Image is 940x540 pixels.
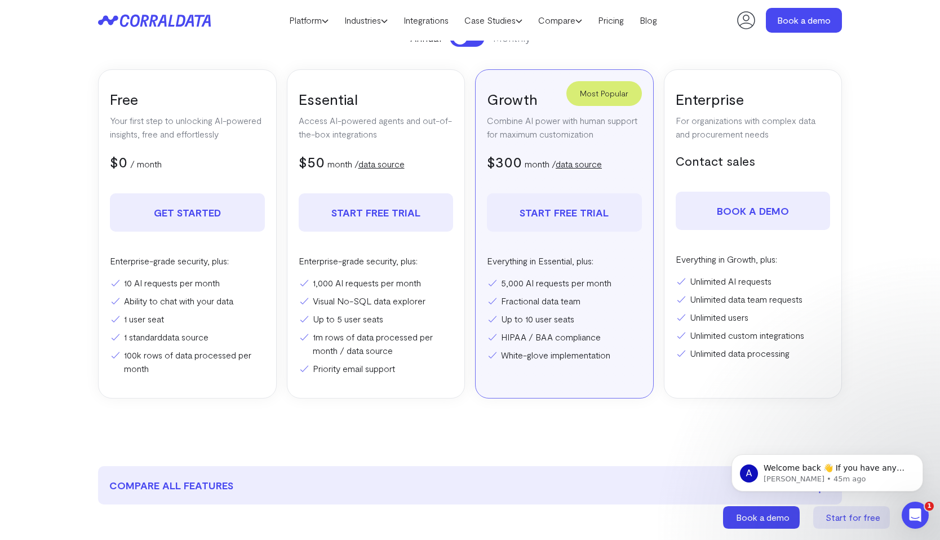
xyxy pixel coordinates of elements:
[110,348,265,375] li: 100k rows of data processed per month
[813,506,892,529] a: Start for free
[530,12,590,29] a: Compare
[456,12,530,29] a: Case Studies
[487,90,642,108] h3: Growth
[299,294,454,308] li: Visual No-SQL data explorer
[487,114,642,141] p: Combine AI power with human support for maximum customization
[299,330,454,357] li: 1m rows of data processed per month / data source
[281,12,336,29] a: Platform
[110,276,265,290] li: 10 AI requests per month
[110,193,265,232] a: Get Started
[487,348,642,362] li: White-glove implementation
[98,466,842,504] button: compare all features
[110,153,127,170] span: $0
[826,512,880,523] span: Start for free
[487,153,522,170] span: $300
[299,193,454,232] a: Start free trial
[676,293,831,306] li: Unlimited data team requests
[327,157,405,171] p: month /
[110,114,265,141] p: Your first step to unlocking AI-powered insights, free and effortlessly
[676,90,831,108] h3: Enterprise
[358,158,405,169] a: data source
[396,12,456,29] a: Integrations
[556,158,602,169] a: data source
[736,512,790,523] span: Book a demo
[676,152,831,169] h5: Contact sales
[676,329,831,342] li: Unlimited custom integrations
[723,506,802,529] a: Book a demo
[162,331,209,342] a: data source
[925,502,934,511] span: 1
[902,502,929,529] iframe: Intercom live chat
[110,294,265,308] li: Ability to chat with your data
[525,157,602,171] p: month /
[487,312,642,326] li: Up to 10 user seats
[299,153,325,170] span: $50
[566,81,642,106] div: Most Popular
[676,192,831,230] a: Book a demo
[336,12,396,29] a: Industries
[676,253,831,266] p: Everything in Growth, plus:
[676,347,831,360] li: Unlimited data processing
[676,311,831,324] li: Unlimited users
[130,157,162,171] p: / month
[110,312,265,326] li: 1 user seat
[487,330,642,344] li: HIPAA / BAA compliance
[676,275,831,288] li: Unlimited AI requests
[487,276,642,290] li: 5,000 AI requests per month
[110,254,265,268] p: Enterprise-grade security, plus:
[110,330,265,344] li: 1 standard
[632,12,665,29] a: Blog
[299,114,454,141] p: Access AI-powered agents and out-of-the-box integrations
[487,294,642,308] li: Fractional data team
[299,254,454,268] p: Enterprise-grade security, plus:
[299,276,454,290] li: 1,000 AI requests per month
[676,114,831,141] p: For organizations with complex data and procurement needs
[715,431,940,510] iframe: Intercom notifications message
[299,90,454,108] h3: Essential
[590,12,632,29] a: Pricing
[299,312,454,326] li: Up to 5 user seats
[487,254,642,268] p: Everything in Essential, plus:
[487,193,642,232] a: Start free trial
[110,90,265,108] h3: Free
[299,362,454,375] li: Priority email support
[766,8,842,33] a: Book a demo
